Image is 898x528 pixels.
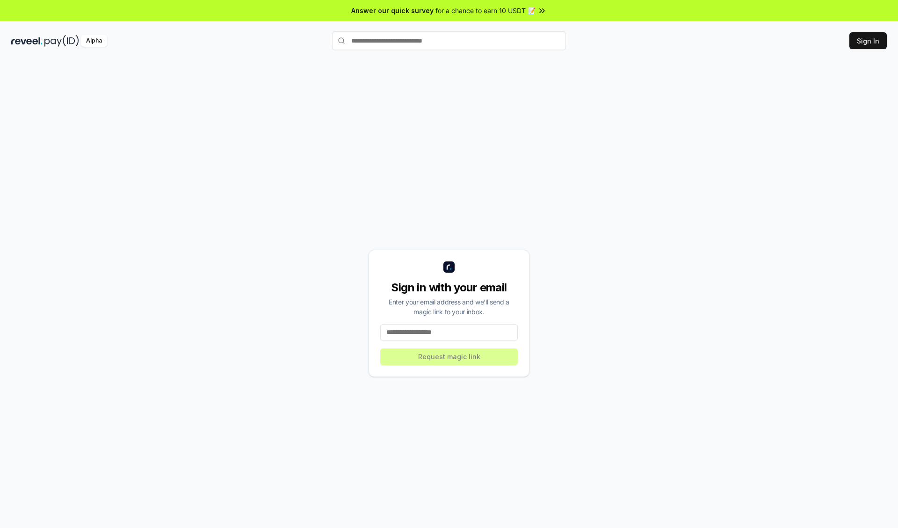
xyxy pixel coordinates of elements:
div: Sign in with your email [380,280,518,295]
span: for a chance to earn 10 USDT 📝 [435,6,536,15]
img: reveel_dark [11,35,43,47]
img: pay_id [44,35,79,47]
span: Answer our quick survey [351,6,434,15]
button: Sign In [849,32,887,49]
img: logo_small [443,261,455,273]
div: Alpha [81,35,107,47]
div: Enter your email address and we’ll send a magic link to your inbox. [380,297,518,317]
